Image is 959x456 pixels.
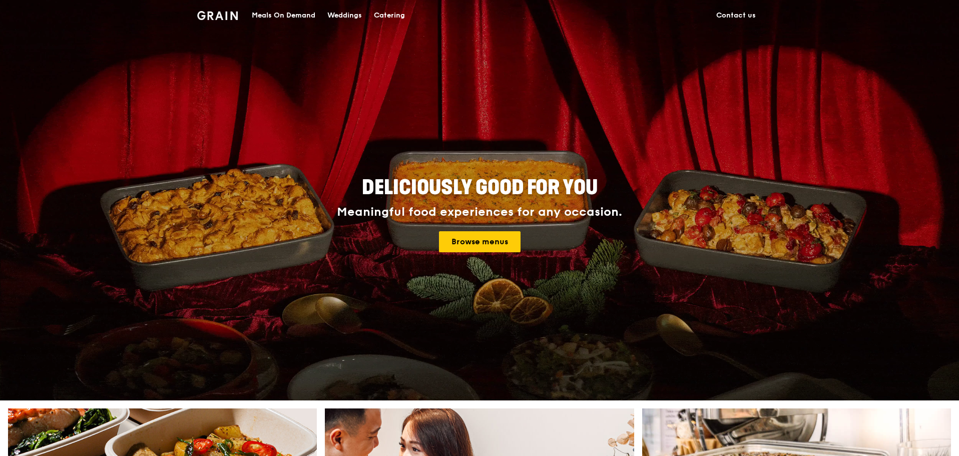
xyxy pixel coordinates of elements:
span: Deliciously good for you [362,176,598,200]
a: Weddings [321,1,368,31]
img: Grain [197,11,238,20]
div: Catering [374,1,405,31]
a: Browse menus [439,231,521,252]
div: Weddings [327,1,362,31]
a: Catering [368,1,411,31]
div: Meaningful food experiences for any occasion. [299,205,660,219]
a: Contact us [710,1,762,31]
div: Meals On Demand [252,1,315,31]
